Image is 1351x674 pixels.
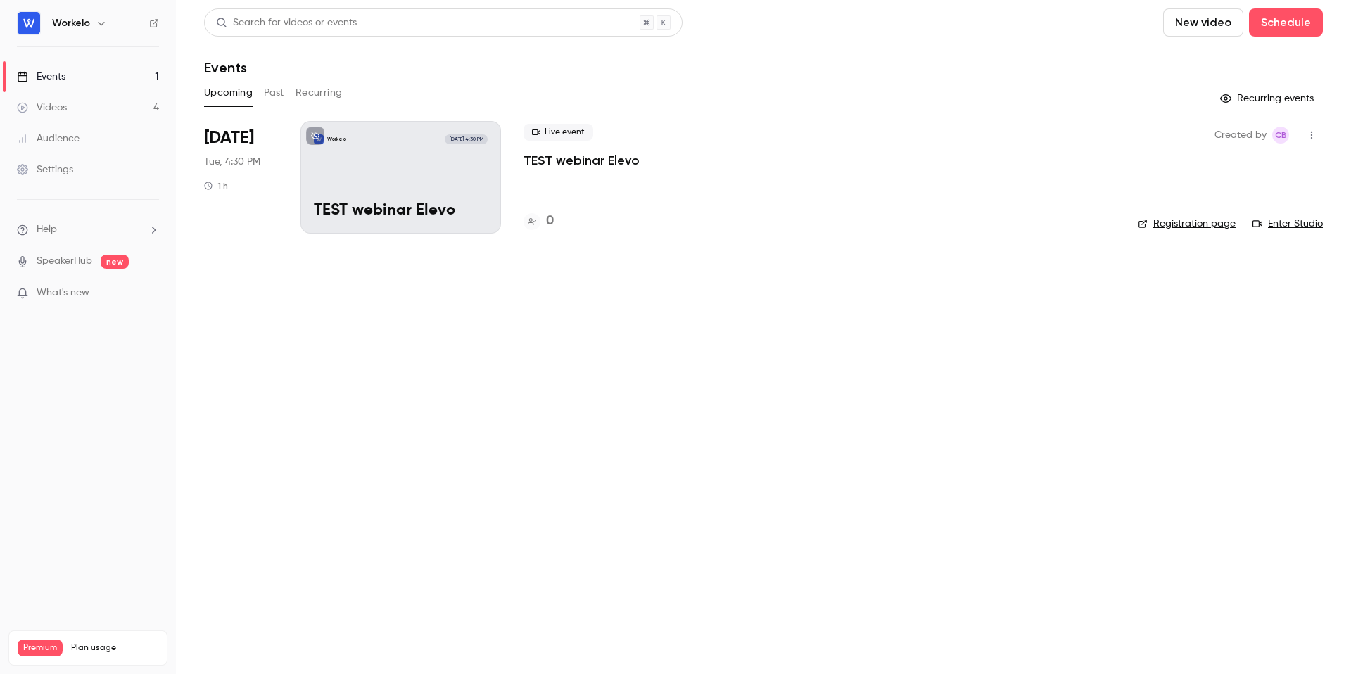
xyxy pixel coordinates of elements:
[216,15,357,30] div: Search for videos or events
[17,222,159,237] li: help-dropdown-opener
[204,59,247,76] h1: Events
[204,82,253,104] button: Upcoming
[204,127,254,149] span: [DATE]
[17,70,65,84] div: Events
[524,124,593,141] span: Live event
[37,254,92,269] a: SpeakerHub
[1252,217,1323,231] a: Enter Studio
[445,134,487,144] span: [DATE] 4:30 PM
[327,136,346,143] p: Workelo
[314,202,488,220] p: TEST webinar Elevo
[300,121,501,234] a: TEST webinar ElevoWorkelo[DATE] 4:30 PMTEST webinar Elevo
[17,132,80,146] div: Audience
[264,82,284,104] button: Past
[204,121,278,234] div: Oct 14 Tue, 4:30 PM (Europe/Paris)
[18,12,40,34] img: Workelo
[37,286,89,300] span: What's new
[1138,217,1236,231] a: Registration page
[17,163,73,177] div: Settings
[204,155,260,169] span: Tue, 4:30 PM
[52,16,90,30] h6: Workelo
[296,82,343,104] button: Recurring
[1214,127,1267,144] span: Created by
[101,255,129,269] span: new
[1163,8,1243,37] button: New video
[524,152,640,169] a: TEST webinar Elevo
[18,640,63,656] span: Premium
[1275,127,1287,144] span: CB
[1249,8,1323,37] button: Schedule
[1214,87,1323,110] button: Recurring events
[204,180,228,191] div: 1 h
[1272,127,1289,144] span: Chloé B
[37,222,57,237] span: Help
[546,212,554,231] h4: 0
[71,642,158,654] span: Plan usage
[524,212,554,231] a: 0
[17,101,67,115] div: Videos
